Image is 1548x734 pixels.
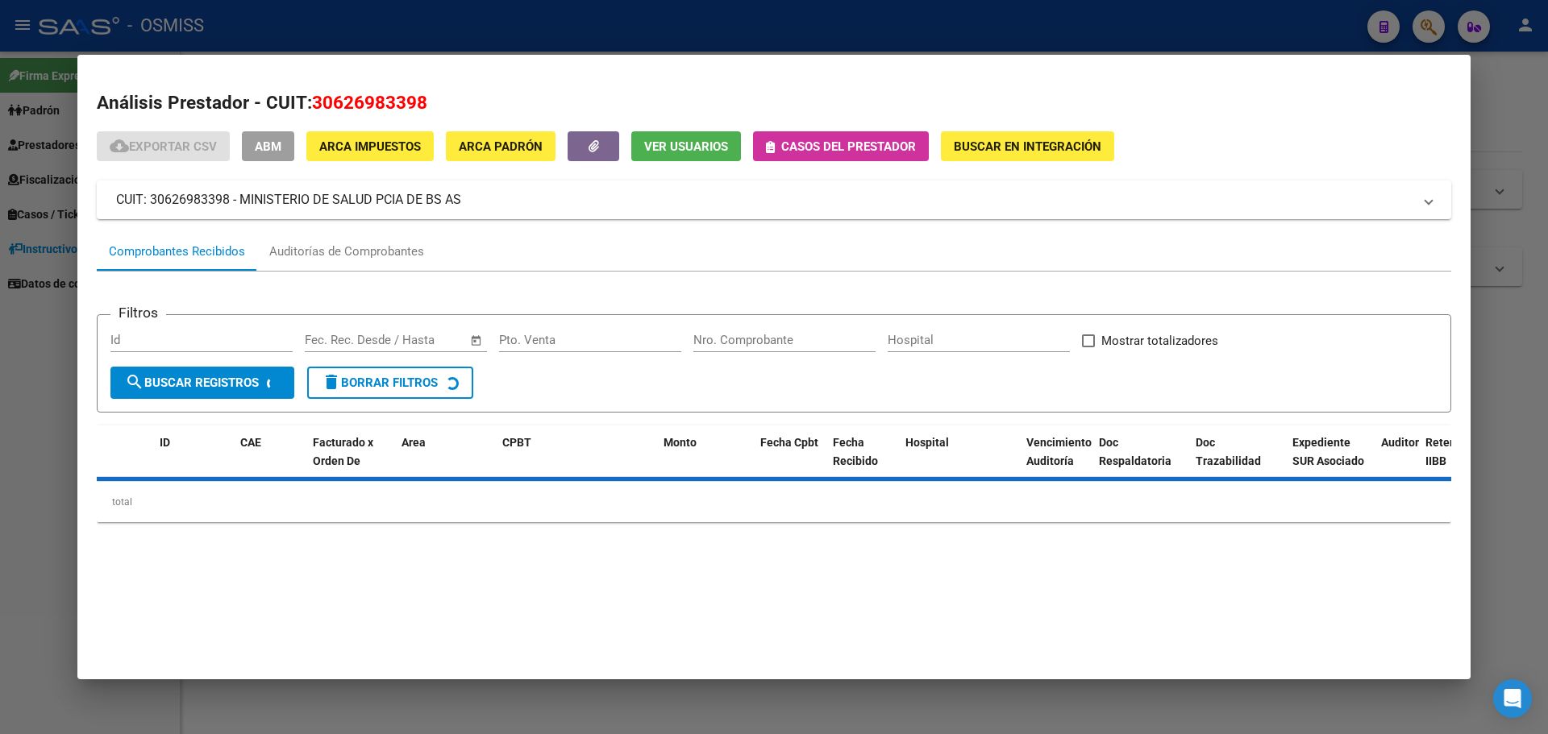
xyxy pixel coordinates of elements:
span: Area [402,436,426,449]
span: ARCA Padrón [459,139,543,154]
datatable-header-cell: Hospital [899,425,1020,496]
div: total [97,482,1451,522]
button: ARCA Padrón [446,131,556,161]
button: Exportar CSV [97,131,230,161]
span: Retencion IIBB [1425,436,1478,467]
button: Casos del prestador [753,131,929,161]
mat-icon: delete [322,372,341,392]
span: 30626983398 [312,92,427,113]
h3: Filtros [110,302,166,323]
mat-expansion-panel-header: CUIT: 30626983398 - MINISTERIO DE SALUD PCIA DE BS AS [97,180,1451,219]
span: ABM [255,139,281,154]
span: ID [160,436,170,449]
datatable-header-cell: Area [395,425,496,496]
span: Buscar Registros [125,375,259,390]
span: Hospital [905,436,949,449]
datatable-header-cell: Auditoria [1375,425,1419,496]
span: Borrar Filtros [322,375,438,390]
button: Open calendar [468,331,486,350]
button: ABM [242,131,294,161]
span: ARCA Impuestos [319,139,421,154]
mat-icon: search [125,372,144,392]
span: CAE [240,436,261,449]
div: Comprobantes Recibidos [109,243,245,261]
span: Mostrar totalizadores [1101,331,1218,350]
span: Fecha Recibido [833,436,878,467]
datatable-header-cell: Vencimiento Auditoría [1020,425,1092,496]
span: Buscar en Integración [954,139,1101,154]
span: Ver Usuarios [644,139,728,154]
button: Buscar en Integración [941,131,1114,161]
span: Expediente SUR Asociado [1292,436,1364,467]
span: Doc Respaldatoria [1099,436,1171,467]
datatable-header-cell: Expediente SUR Asociado [1286,425,1375,496]
button: Buscar Registros [110,367,294,399]
h2: Análisis Prestador - CUIT: [97,89,1451,117]
input: End date [372,333,450,347]
div: Open Intercom Messenger [1493,679,1532,718]
datatable-header-cell: CAE [234,425,306,496]
mat-panel-title: CUIT: 30626983398 - MINISTERIO DE SALUD PCIA DE BS AS [116,190,1413,209]
datatable-header-cell: Fecha Cpbt [754,425,826,496]
span: Auditoria [1381,436,1429,449]
datatable-header-cell: Doc Respaldatoria [1092,425,1189,496]
datatable-header-cell: Monto [657,425,754,496]
span: Fecha Cpbt [760,436,818,449]
span: Casos del prestador [781,139,916,154]
datatable-header-cell: Retencion IIBB [1419,425,1483,496]
datatable-header-cell: Doc Trazabilidad [1189,425,1286,496]
mat-icon: cloud_download [110,136,129,156]
div: Auditorías de Comprobantes [269,243,424,261]
input: Start date [305,333,357,347]
span: Vencimiento Auditoría [1026,436,1092,467]
button: Borrar Filtros [307,367,473,399]
span: Exportar CSV [110,139,217,154]
datatable-header-cell: ID [153,425,234,496]
span: CPBT [502,436,531,449]
datatable-header-cell: Fecha Recibido [826,425,899,496]
span: Doc Trazabilidad [1196,436,1261,467]
span: Monto [664,436,697,449]
button: ARCA Impuestos [306,131,434,161]
datatable-header-cell: Facturado x Orden De [306,425,395,496]
datatable-header-cell: CPBT [496,425,657,496]
button: Ver Usuarios [631,131,741,161]
span: Facturado x Orden De [313,436,373,467]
